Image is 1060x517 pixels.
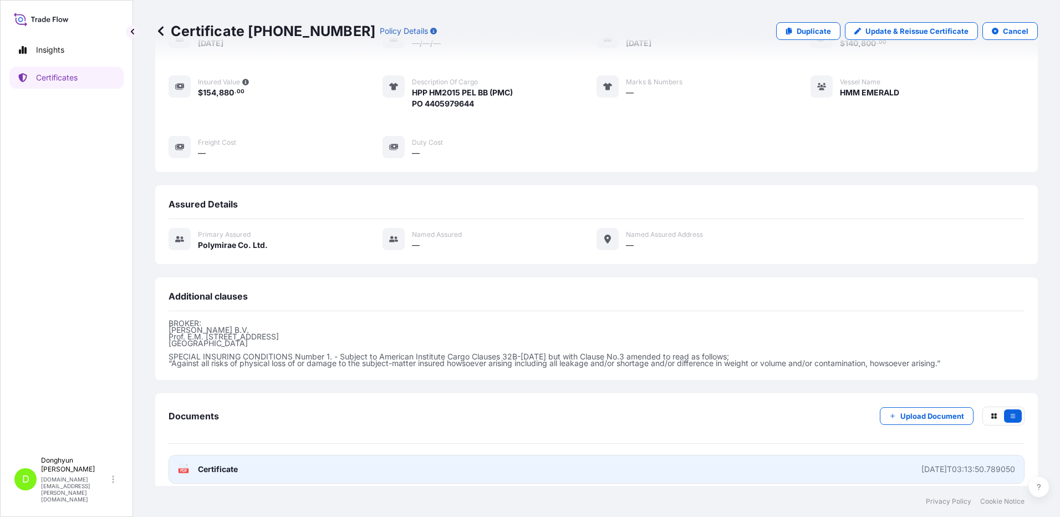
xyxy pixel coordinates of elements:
span: HPP HM2015 PEL BB (PMC) PO 4405979644 [412,87,513,109]
p: Donghyun [PERSON_NAME] [41,456,110,474]
span: Named Assured [412,230,462,239]
span: Duty Cost [412,138,443,147]
span: Polymirae Co. Ltd. [198,240,268,251]
span: $ [198,89,203,97]
a: Certificates [9,67,124,89]
span: — [198,148,206,159]
span: Documents [169,410,219,422]
p: BROKER: [PERSON_NAME] B.V. Prof. E.M. [STREET_ADDRESS] [GEOGRAPHIC_DATA] SPECIAL INSURING CONDITI... [169,320,1025,367]
a: Privacy Policy [926,497,971,506]
a: Duplicate [776,22,840,40]
button: Cancel [982,22,1038,40]
p: Certificate [PHONE_NUMBER] [155,22,375,40]
p: Certificates [36,72,78,83]
span: — [412,240,420,251]
span: Certificate [198,464,238,475]
span: — [626,240,634,251]
p: Duplicate [797,26,831,37]
span: — [412,148,420,159]
span: Primary assured [198,230,251,239]
p: Cancel [1003,26,1028,37]
span: — [626,87,634,98]
a: Cookie Notice [980,497,1025,506]
span: 154 [203,89,216,97]
text: PDF [180,469,187,473]
span: 00 [237,90,244,94]
a: Update & Reissue Certificate [845,22,978,40]
a: Insights [9,39,124,61]
p: Upload Document [900,410,964,422]
span: Named Assured Address [626,230,703,239]
p: Policy Details [380,26,428,37]
span: Insured Value [198,78,240,87]
span: Description of cargo [412,78,478,87]
span: HMM EMERALD [840,87,899,98]
span: Assured Details [169,199,238,210]
a: PDFCertificate[DATE]T03:13:50.789050 [169,455,1025,484]
p: [DOMAIN_NAME][EMAIL_ADDRESS][PERSON_NAME][DOMAIN_NAME] [41,476,110,503]
span: , [216,89,219,97]
div: [DATE]T03:13:50.789050 [921,464,1015,475]
span: 880 [219,89,234,97]
span: . [235,90,236,94]
button: Upload Document [880,407,974,425]
span: Marks & Numbers [626,78,682,87]
p: Update & Reissue Certificate [865,26,969,37]
p: Insights [36,44,64,55]
span: D [22,474,29,485]
span: Additional clauses [169,291,248,302]
span: Freight Cost [198,138,236,147]
span: Vessel Name [840,78,880,87]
